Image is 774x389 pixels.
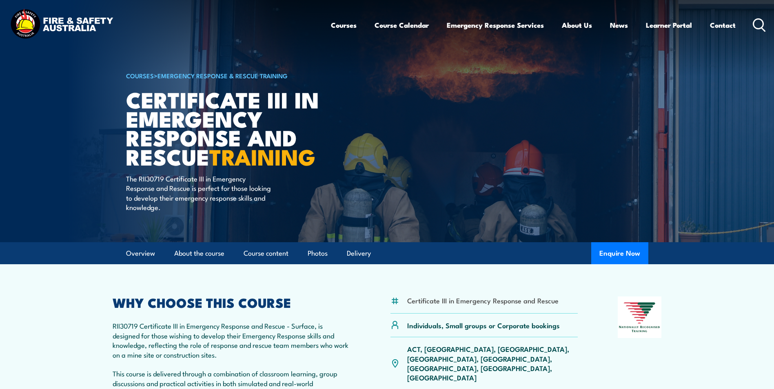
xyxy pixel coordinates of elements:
a: Overview [126,243,155,264]
h1: Certificate III in Emergency Response and Rescue [126,90,328,166]
a: Course content [244,243,288,264]
a: Emergency Response & Rescue Training [157,71,288,80]
button: Enquire Now [591,242,648,264]
p: The RII30719 Certificate III in Emergency Response and Rescue is perfect for those looking to dev... [126,174,275,212]
a: About Us [562,14,592,36]
p: Individuals, Small groups or Corporate bookings [407,320,560,330]
a: COURSES [126,71,154,80]
a: Courses [331,14,357,36]
strong: TRAINING [209,139,315,173]
img: Nationally Recognised Training logo. [618,296,662,338]
a: Delivery [347,243,371,264]
p: ACT, [GEOGRAPHIC_DATA], [GEOGRAPHIC_DATA], [GEOGRAPHIC_DATA], [GEOGRAPHIC_DATA], [GEOGRAPHIC_DATA... [407,344,578,382]
a: News [610,14,628,36]
a: About the course [174,243,224,264]
a: Course Calendar [375,14,429,36]
a: Learner Portal [646,14,692,36]
a: Photos [308,243,328,264]
h6: > [126,71,328,80]
li: Certificate III in Emergency Response and Rescue [407,296,559,305]
a: Contact [710,14,736,36]
h2: WHY CHOOSE THIS COURSE [113,296,351,308]
a: Emergency Response Services [447,14,544,36]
